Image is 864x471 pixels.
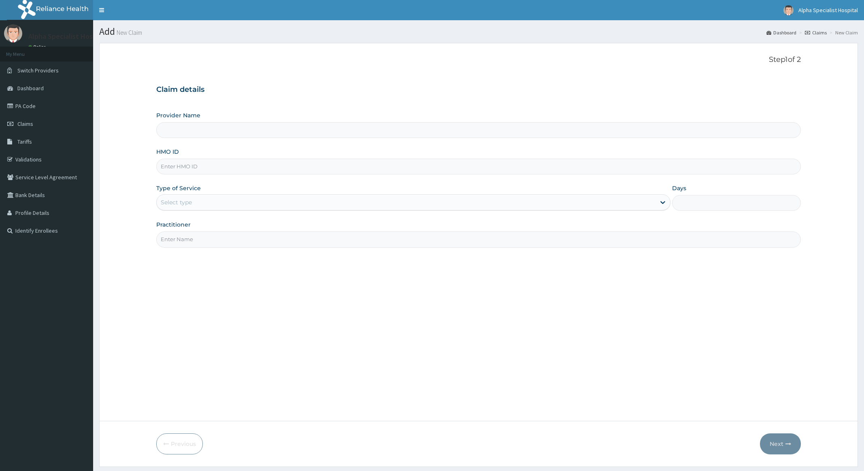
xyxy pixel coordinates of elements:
[156,433,203,454] button: Previous
[156,111,200,119] label: Provider Name
[156,159,800,174] input: Enter HMO ID
[672,184,686,192] label: Days
[766,29,796,36] a: Dashboard
[805,29,827,36] a: Claims
[28,33,107,40] p: Alpha Specialist Hospital
[17,138,32,145] span: Tariffs
[17,67,59,74] span: Switch Providers
[156,231,800,247] input: Enter Name
[760,433,801,454] button: Next
[156,221,191,229] label: Practitioner
[828,29,858,36] li: New Claim
[17,120,33,127] span: Claims
[156,85,800,94] h3: Claim details
[161,198,192,206] div: Select type
[115,30,142,36] small: New Claim
[783,5,794,15] img: User Image
[28,44,48,50] a: Online
[156,184,201,192] label: Type of Service
[156,55,800,64] p: Step 1 of 2
[4,24,22,42] img: User Image
[798,6,858,14] span: Alpha Specialist Hospital
[17,85,44,92] span: Dashboard
[99,26,858,37] h1: Add
[156,148,179,156] label: HMO ID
